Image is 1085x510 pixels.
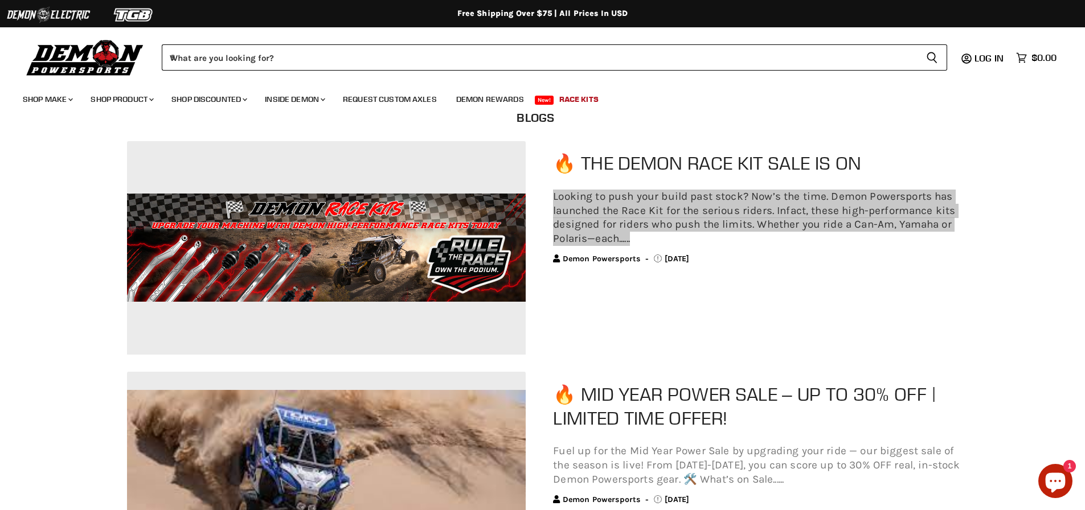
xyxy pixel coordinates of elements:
span: $0.00 [1031,52,1057,63]
a: $0.00 [1010,50,1062,66]
img: Demon Electric Logo 2 [6,4,91,26]
span: Log in [975,52,1004,64]
span: - [645,495,649,505]
h1: Blogs [517,111,554,125]
a: Log in [969,53,1010,63]
a: Race Kits [551,88,607,111]
a: 🔥 Mid Year Power Sale – Up to 30% Off | Limited Time Offer! [553,383,936,429]
a: Request Custom Axles [334,88,445,111]
a: Shop Discounted [163,88,254,111]
input: When autocomplete results are available use up and down arrows to review and enter to select [162,44,917,71]
inbox-online-store-chat: Shopify online store chat [1035,464,1076,501]
div: Free Shipping Over $75 | All Prices In USD [87,9,998,19]
span: Demon Powersports [563,254,641,264]
a: Inside Demon [256,88,332,111]
a: Shop Make [14,88,80,111]
span: [DATE] [665,254,690,264]
p: Fuel up for the Mid Year Power Sale by upgrading your ride — our biggest sale of the season is li... [553,444,965,486]
img: Demon Powersports [23,37,148,77]
span: - [645,254,649,264]
a: Shop Product [82,88,161,111]
span: [DATE] [665,495,690,504]
a: Demon Rewards [448,88,533,111]
span: New! [535,96,554,105]
p: Looking to push your build past stock? Now’s the time. Demon Powersports has launched the Race Ki... [553,190,965,246]
img: TGB Logo 2 [91,4,177,26]
ul: Main menu [14,83,1054,111]
a: 🔥 The Demon Race Kit Sale Is On [553,152,861,174]
span: Demon Powersports [563,495,641,504]
button: Search [917,44,947,71]
form: Product [162,44,947,71]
